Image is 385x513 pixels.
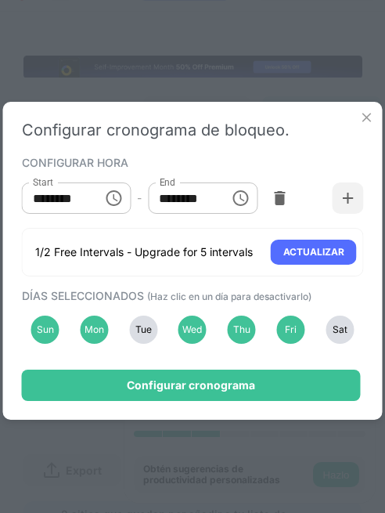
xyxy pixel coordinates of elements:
div: Configurar cronograma de bloqueo. [22,121,364,139]
div: Thu [228,316,256,344]
img: x-button.svg [359,110,375,125]
button: Choose time, selected time is 1:00 AM [98,182,129,214]
button: Choose time, selected time is 11:55 PM [225,182,256,214]
div: - [137,190,142,207]
div: DÍAS SELECCIONADOS [22,289,360,302]
div: Mon [80,316,108,344]
div: Tue [129,316,157,344]
label: End [159,175,175,189]
div: Sun [31,316,59,344]
div: ACTUALIZAR [283,244,344,260]
div: Fri [277,316,305,344]
span: (Haz clic en un día para desactivarlo) [147,291,311,302]
label: Start [33,175,53,189]
div: CONFIGURAR HORA [22,156,360,168]
div: Sat [326,316,354,344]
div: 1/2 Free Intervals - Upgrade for 5 intervals [35,244,253,260]
div: Configurar cronograma [127,379,255,392]
div: Wed [178,316,207,344]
